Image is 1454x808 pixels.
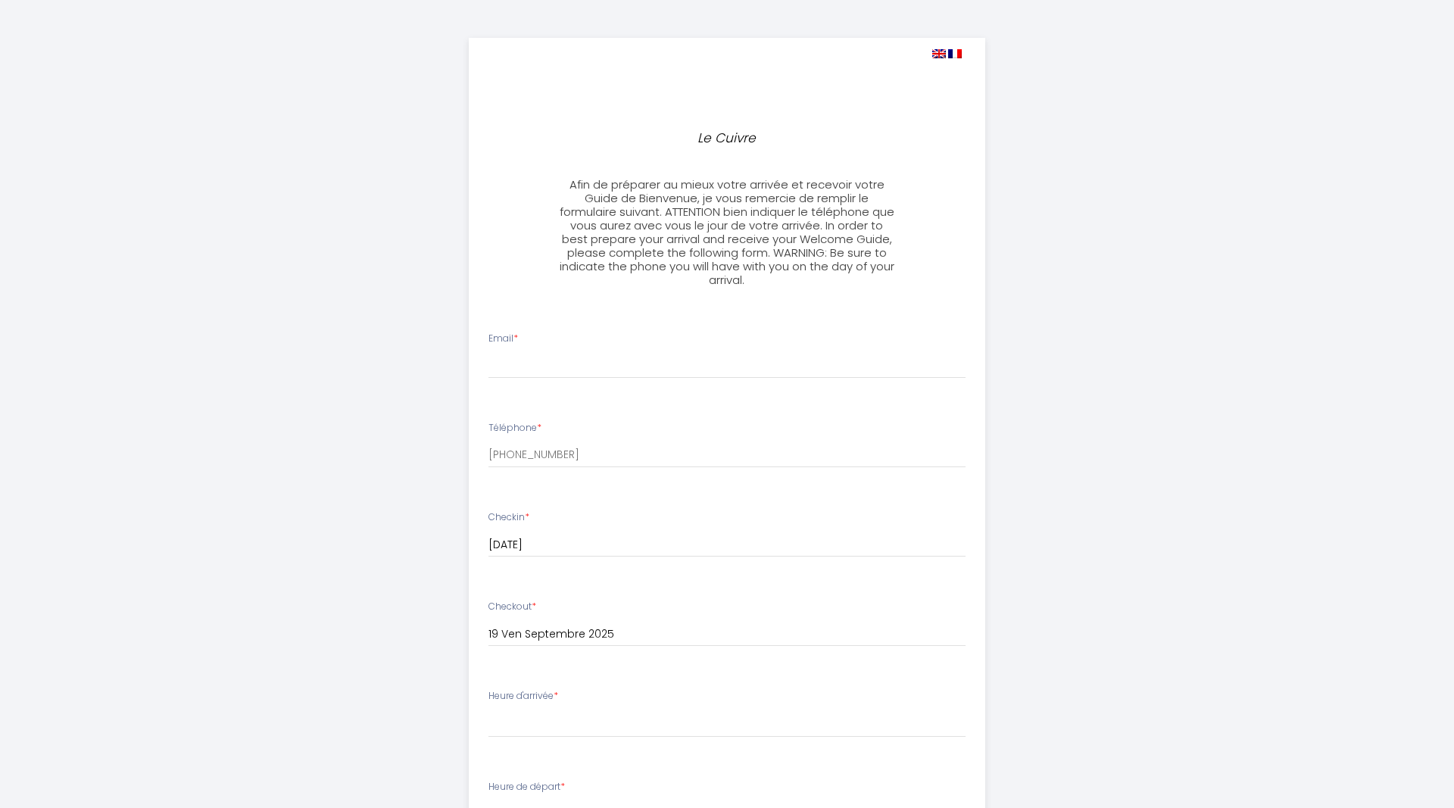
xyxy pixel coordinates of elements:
[932,49,946,58] img: en.png
[488,421,541,435] label: Téléphone
[558,178,895,287] h3: Afin de préparer au mieux votre arrivée et recevoir votre Guide de Bienvenue, je vous remercie de...
[488,332,518,346] label: Email
[948,49,962,58] img: fr.png
[488,689,558,703] label: Heure d'arrivée
[565,128,889,148] p: Le Cuivre
[488,600,536,614] label: Checkout
[488,780,565,794] label: Heure de départ
[488,510,529,525] label: Checkin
